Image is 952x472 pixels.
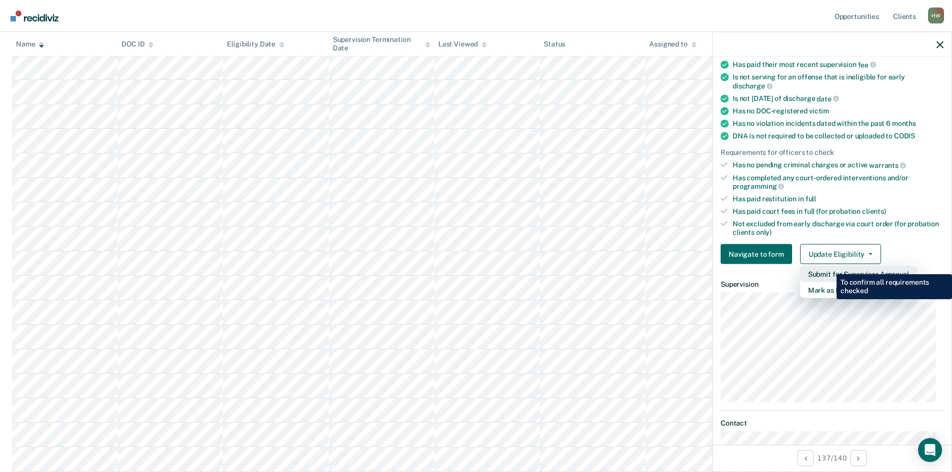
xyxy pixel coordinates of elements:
[733,119,944,128] div: Has no violation incidents dated within the past 6
[851,450,867,466] button: Next Opportunity
[800,244,881,264] button: Update Eligibility
[756,228,772,236] span: only)
[798,450,814,466] button: Previous Opportunity
[713,445,952,471] div: 137 / 140
[721,280,944,289] dt: Supervision
[806,195,816,203] span: full
[862,207,886,215] span: clients)
[733,94,944,103] div: Is not [DATE] of discharge
[721,244,792,264] button: Navigate to form
[918,438,942,462] div: Open Intercom Messenger
[333,35,430,52] div: Supervision Termination Date
[733,173,944,190] div: Has completed any court-ordered interventions and/or
[733,161,944,170] div: Has no pending criminal charges or active
[721,148,944,157] div: Requirements for officers to check
[721,244,796,264] a: Navigate to form link
[438,40,487,48] div: Last Viewed
[227,40,284,48] div: Eligibility Date
[733,207,944,215] div: Has paid court fees in full (for probation
[800,282,917,298] button: Mark as Ineligible
[894,132,915,140] span: CODIS
[733,132,944,140] div: DNA is not required to be collected or uploaded to
[733,107,944,115] div: Has no DOC-registered
[733,60,944,69] div: Has paid their most recent supervision
[817,94,839,102] span: date
[809,107,829,115] span: victim
[858,60,876,68] span: fee
[121,40,153,48] div: DOC ID
[733,73,944,90] div: Is not serving for an offense that is ineligible for early
[544,40,565,48] div: Status
[721,419,944,427] dt: Contact
[892,119,916,127] span: months
[928,7,944,23] div: H W
[649,40,696,48] div: Assigned to
[733,195,944,203] div: Has paid restitution in
[10,10,58,21] img: Recidiviz
[733,81,773,89] span: discharge
[733,182,784,190] span: programming
[733,219,944,236] div: Not excluded from early discharge via court order (for probation clients
[16,40,44,48] div: Name
[800,266,917,282] button: Submit for Supervisor Approval
[869,161,906,169] span: warrants
[928,7,944,23] button: Profile dropdown button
